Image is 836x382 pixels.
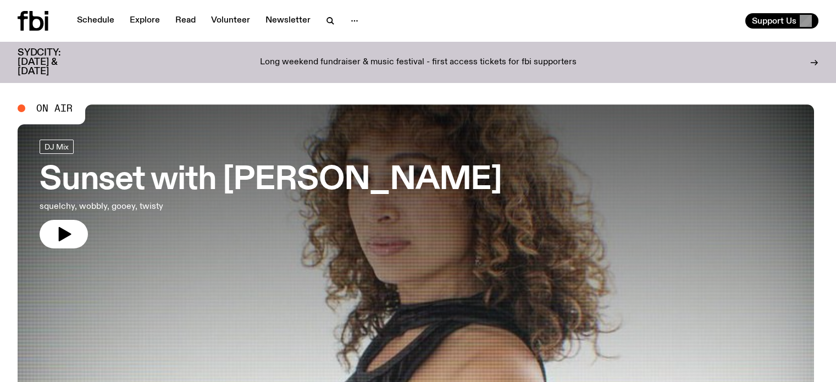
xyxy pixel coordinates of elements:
p: Long weekend fundraiser & music festival - first access tickets for fbi supporters [260,58,577,68]
p: squelchy, wobbly, gooey, twisty [40,200,321,213]
button: Support Us [745,13,818,29]
a: Volunteer [204,13,257,29]
h3: SYDCITY: [DATE] & [DATE] [18,48,88,76]
a: Explore [123,13,167,29]
span: DJ Mix [45,142,69,151]
span: On Air [36,103,73,113]
h3: Sunset with [PERSON_NAME] [40,165,502,196]
a: Read [169,13,202,29]
a: Schedule [70,13,121,29]
a: Sunset with [PERSON_NAME]squelchy, wobbly, gooey, twisty [40,140,502,248]
a: Newsletter [259,13,317,29]
a: DJ Mix [40,140,74,154]
span: Support Us [752,16,796,26]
